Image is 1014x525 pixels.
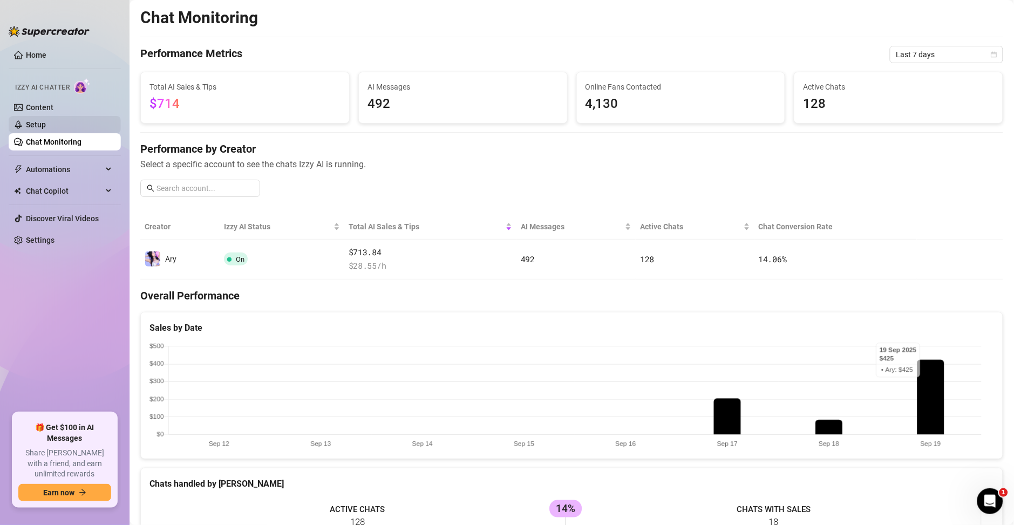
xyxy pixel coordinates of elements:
a: Chat Monitoring [26,138,81,146]
span: Automations [26,161,103,178]
a: Setup [26,120,46,129]
iframe: Intercom live chat [977,488,1003,514]
span: Chat Copilot [26,182,103,200]
span: search [147,185,154,192]
input: Search account... [156,182,254,194]
span: 1 [999,488,1008,497]
span: AI Messages [521,221,623,233]
span: Total AI Sales & Tips [349,221,503,233]
span: thunderbolt [14,165,23,174]
img: logo-BBDzfeDw.svg [9,26,90,37]
span: Online Fans Contacted [586,81,777,93]
span: Active Chats [640,221,741,233]
img: AI Chatter [74,78,91,94]
span: 🎁 Get $100 in AI Messages [18,422,111,444]
span: Earn now [43,488,74,497]
span: Izzy AI Chatter [15,83,70,93]
th: AI Messages [516,214,636,240]
img: Chat Copilot [14,187,21,195]
span: Share [PERSON_NAME] with a friend, and earn unlimited rewards [18,448,111,480]
h4: Overall Performance [140,288,1003,303]
span: $714 [149,96,180,111]
span: 492 [521,254,535,264]
th: Creator [140,214,220,240]
button: Earn nowarrow-right [18,484,111,501]
span: Total AI Sales & Tips [149,81,341,93]
span: 128 [640,254,654,264]
a: Content [26,103,53,112]
h2: Chat Monitoring [140,8,258,28]
span: On [236,255,244,263]
span: 14.06 % [759,254,787,264]
span: $ 28.55 /h [349,260,512,272]
th: Active Chats [636,214,754,240]
span: 4,130 [586,94,777,114]
a: Discover Viral Videos [26,214,99,223]
span: Select a specific account to see the chats Izzy AI is running. [140,158,1003,171]
th: Chat Conversion Rate [754,214,917,240]
img: Ary [145,251,160,267]
span: AI Messages [368,81,559,93]
th: Izzy AI Status [220,214,344,240]
span: arrow-right [79,489,86,496]
a: Settings [26,236,55,244]
div: Sales by Date [149,321,994,335]
span: Ary [165,255,176,263]
span: Izzy AI Status [224,221,331,233]
span: Active Chats [803,81,994,93]
span: $713.84 [349,246,512,259]
div: Chats handled by [PERSON_NAME] [149,477,994,490]
h4: Performance by Creator [140,141,1003,156]
a: Home [26,51,46,59]
h4: Performance Metrics [140,46,242,63]
span: 128 [803,94,994,114]
span: calendar [991,51,997,58]
span: Last 7 days [896,46,997,63]
th: Total AI Sales & Tips [344,214,516,240]
span: 492 [368,94,559,114]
